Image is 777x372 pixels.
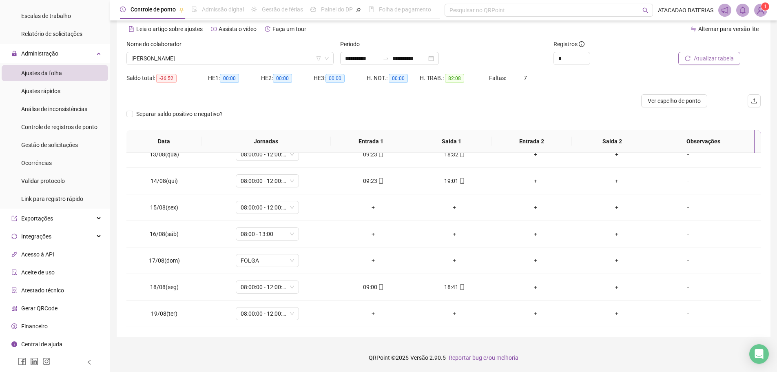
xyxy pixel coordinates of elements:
[21,50,58,57] span: Administração
[491,130,572,153] th: Entrada 2
[131,6,176,13] span: Controle de ponto
[367,74,420,83] div: H. NOT.:
[201,130,331,153] th: Jornadas
[583,309,651,318] div: +
[449,354,518,361] span: Reportar bug e/ou melhoria
[368,7,374,12] span: book
[42,357,51,365] span: instagram
[339,150,407,159] div: 09:23
[310,7,316,12] span: dashboard
[11,323,17,329] span: dollar
[502,309,570,318] div: +
[191,7,197,12] span: file-done
[583,150,651,159] div: +
[261,74,314,83] div: HE 2:
[421,176,489,185] div: 19:01
[664,256,712,265] div: -
[136,26,203,32] span: Leia o artigo sobre ajustes
[220,74,239,83] span: 00:00
[179,7,184,12] span: pushpin
[126,74,208,83] div: Saldo total:
[150,151,179,158] span: 13/08(qua)
[86,359,92,365] span: left
[150,204,178,211] span: 15/08(sex)
[11,234,17,239] span: sync
[664,309,712,318] div: -
[664,229,712,238] div: -
[126,40,187,49] label: Nome do colaborador
[642,7,649,13] span: search
[421,256,489,265] div: +
[339,176,407,185] div: 09:23
[11,216,17,221] span: export
[502,283,570,292] div: +
[489,75,507,81] span: Faltas:
[641,94,707,107] button: Ver espelho de ponto
[583,229,651,238] div: +
[648,96,701,105] span: Ver espelho de ponto
[11,305,17,311] span: qrcode
[377,151,384,157] span: mobile
[128,26,134,32] span: file-text
[131,52,329,65] span: RENAN KAIKY CARDOSO PIMENTEL
[21,196,83,202] span: Link para registro rápido
[241,228,294,240] span: 08:00 - 13:00
[659,137,748,146] span: Observações
[110,343,777,372] footer: QRPoint © 2025 - 2.90.5 -
[30,357,38,365] span: linkedin
[553,40,584,49] span: Registros
[502,256,570,265] div: +
[652,130,755,153] th: Observações
[421,309,489,318] div: +
[273,74,292,83] span: 00:00
[502,203,570,212] div: +
[150,231,179,237] span: 16/08(sáb)
[21,233,51,240] span: Integrações
[755,4,767,16] img: 76675
[524,75,527,81] span: 7
[126,130,201,153] th: Data
[21,178,65,184] span: Validar protocolo
[21,269,55,276] span: Aceite de uso
[202,6,244,13] span: Admissão digital
[579,41,584,47] span: info-circle
[764,4,767,9] span: 1
[383,55,389,62] span: to
[211,26,217,32] span: youtube
[21,142,78,148] span: Gestão de solicitações
[377,178,384,184] span: mobile
[340,40,365,49] label: Período
[411,130,491,153] th: Saída 1
[383,55,389,62] span: swap-right
[241,148,294,160] span: 08:00:00 - 12:00:00 | 14:00 - 18:00
[11,341,17,347] span: info-circle
[11,252,17,257] span: api
[21,70,62,76] span: Ajustes da folha
[21,305,58,312] span: Gerar QRCode
[21,215,53,222] span: Exportações
[502,229,570,238] div: +
[421,203,489,212] div: +
[208,74,261,83] div: HE 1:
[664,176,712,185] div: -
[658,6,713,15] span: ATACADAO BATERIAS
[583,283,651,292] div: +
[21,88,60,94] span: Ajustes rápidos
[21,287,64,294] span: Atestado técnico
[21,31,82,37] span: Relatório de solicitações
[410,354,428,361] span: Versão
[21,160,52,166] span: Ocorrências
[691,26,696,32] span: swap
[21,341,62,347] span: Central de ajuda
[664,150,712,159] div: -
[458,284,465,290] span: mobile
[421,150,489,159] div: 18:32
[262,6,303,13] span: Gestão de férias
[389,74,408,83] span: 00:00
[572,130,652,153] th: Saída 2
[251,7,257,12] span: sun
[150,284,179,290] span: 18/08(seg)
[325,74,345,83] span: 00:00
[339,256,407,265] div: +
[678,52,740,65] button: Atualizar tabela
